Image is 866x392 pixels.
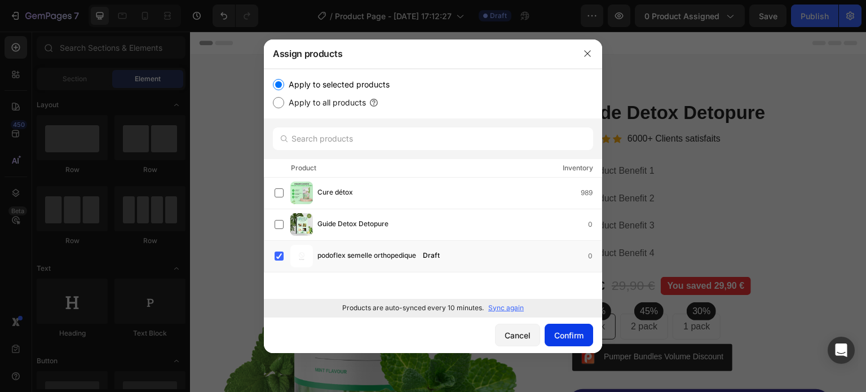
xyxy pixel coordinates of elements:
[581,187,602,199] div: 989
[395,214,465,230] p: Product Benefit 4
[382,312,542,340] button: Pumper Bundles Volume Discount
[418,250,444,261] div: Draft
[264,69,602,317] div: />
[391,319,405,333] img: CIumv63twf4CEAE=.png
[378,245,416,264] div: 0,00 €
[290,245,313,267] img: product-img
[588,250,602,262] div: 0
[395,159,465,175] p: Product Benefit 2
[290,182,313,204] img: product-img
[264,39,573,68] div: Assign products
[421,245,466,264] div: 29,90 €
[395,186,465,202] p: Product Benefit 3
[493,288,520,302] p: 1 pack
[554,329,584,341] div: Confirm
[588,219,602,230] div: 0
[438,99,531,116] p: 6000+ Clients satisfaits
[284,78,390,91] label: Apply to selected products
[488,303,524,313] p: Sync again
[291,162,316,174] div: Product
[342,303,484,313] p: Products are auto-synced every 10 minutes.
[290,213,313,236] img: product-img
[317,187,353,199] span: Cure détox
[495,324,540,346] button: Cancel
[563,162,593,174] div: Inventory
[317,250,416,262] span: podoflex semelle orthopedique
[273,127,593,150] input: Search products
[828,337,855,364] div: Open Intercom Messenger
[441,288,467,302] p: 2 pack
[502,273,520,287] p: 30%
[317,218,388,231] span: Guide Detox Detopure
[388,288,415,302] p: 3 pack
[471,245,562,263] pre: You saved 29,90 €
[378,68,668,95] h2: Guide Detox Detopure
[450,273,468,287] p: 45%
[414,319,533,331] div: Pumper Bundles Volume Discount
[284,96,366,109] label: Apply to all products
[397,273,416,287] p: 55%
[545,324,593,346] button: Confirm
[505,329,531,341] div: Cancel
[378,358,641,387] button: REVEAL OFFER
[395,131,465,148] p: Product Benefit 1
